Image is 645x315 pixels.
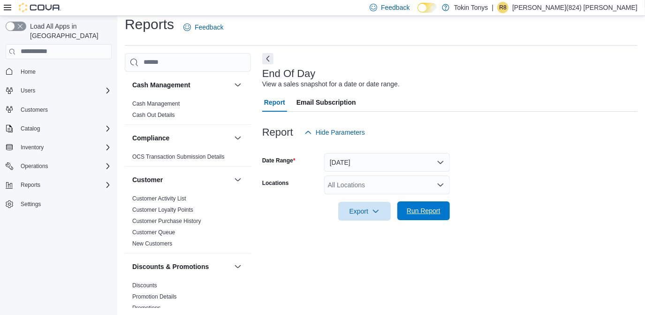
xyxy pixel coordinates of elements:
[262,53,273,64] button: Next
[125,193,251,253] div: Customer
[2,178,115,192] button: Reports
[17,66,112,77] span: Home
[316,128,365,137] span: Hide Parameters
[262,68,316,79] h3: End Of Day
[21,106,48,114] span: Customers
[132,304,161,312] span: Promotions
[125,98,251,124] div: Cash Management
[381,3,410,12] span: Feedback
[180,18,227,37] a: Feedback
[17,199,45,210] a: Settings
[2,197,115,211] button: Settings
[497,2,508,13] div: Rene(824) Nunez
[132,175,163,184] h3: Customer
[454,2,488,13] p: Tokin Tonys
[17,161,52,172] button: Operations
[132,175,230,184] button: Customer
[17,66,39,77] a: Home
[17,85,39,96] button: Users
[19,3,61,12] img: Cova
[17,161,112,172] span: Operations
[132,282,157,289] a: Discounts
[132,100,180,107] a: Cash Management
[21,181,40,189] span: Reports
[21,200,41,208] span: Settings
[512,2,637,13] p: [PERSON_NAME](824) [PERSON_NAME]
[2,84,115,97] button: Users
[17,142,112,153] span: Inventory
[2,141,115,154] button: Inventory
[17,179,112,191] span: Reports
[17,123,112,134] span: Catalog
[437,181,444,189] button: Open list of options
[344,202,385,221] span: Export
[499,2,506,13] span: R8
[132,207,193,213] a: Customer Loyalty Points
[17,104,52,115] a: Customers
[132,133,230,143] button: Compliance
[296,93,356,112] span: Email Subscription
[21,87,35,94] span: Users
[132,229,175,236] a: Customer Queue
[6,61,112,236] nav: Complex example
[264,93,285,112] span: Report
[21,162,48,170] span: Operations
[132,111,175,119] span: Cash Out Details
[262,179,289,187] label: Locations
[132,206,193,214] span: Customer Loyalty Points
[17,85,112,96] span: Users
[195,23,223,32] span: Feedback
[21,144,44,151] span: Inventory
[2,122,115,135] button: Catalog
[232,261,243,272] button: Discounts & Promotions
[21,68,36,76] span: Home
[132,80,230,90] button: Cash Management
[492,2,494,13] p: |
[132,112,175,118] a: Cash Out Details
[301,123,369,142] button: Hide Parameters
[262,157,296,164] label: Date Range
[407,206,440,215] span: Run Report
[2,65,115,78] button: Home
[125,15,174,34] h1: Reports
[132,240,172,247] a: New Customers
[232,79,243,91] button: Cash Management
[132,154,225,160] a: OCS Transaction Submission Details
[262,127,293,138] h3: Report
[26,22,112,40] span: Load All Apps in [GEOGRAPHIC_DATA]
[324,153,450,172] button: [DATE]
[132,217,201,225] span: Customer Purchase History
[17,104,112,115] span: Customers
[132,305,161,311] a: Promotions
[232,174,243,185] button: Customer
[132,195,186,202] a: Customer Activity List
[397,201,450,220] button: Run Report
[338,202,391,221] button: Export
[125,151,251,166] div: Compliance
[17,198,112,210] span: Settings
[21,125,40,132] span: Catalog
[132,262,209,271] h3: Discounts & Promotions
[417,3,437,13] input: Dark Mode
[132,218,201,224] a: Customer Purchase History
[17,123,44,134] button: Catalog
[132,133,169,143] h3: Compliance
[132,262,230,271] button: Discounts & Promotions
[2,160,115,173] button: Operations
[132,293,177,300] a: Promotion Details
[262,79,400,89] div: View a sales snapshot for a date or date range.
[232,132,243,144] button: Compliance
[17,142,47,153] button: Inventory
[17,179,44,191] button: Reports
[132,80,190,90] h3: Cash Management
[2,103,115,116] button: Customers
